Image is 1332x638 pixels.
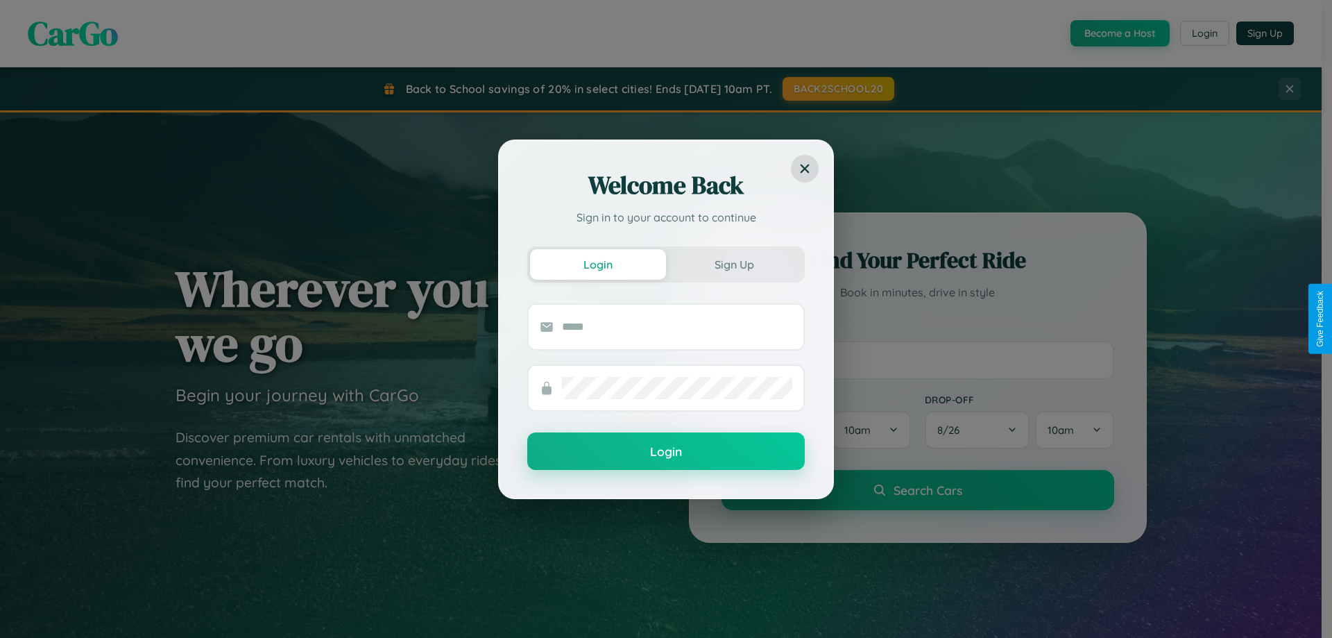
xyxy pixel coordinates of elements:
[666,249,802,280] button: Sign Up
[530,249,666,280] button: Login
[527,169,805,202] h2: Welcome Back
[527,209,805,226] p: Sign in to your account to continue
[1315,291,1325,347] div: Give Feedback
[527,433,805,470] button: Login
